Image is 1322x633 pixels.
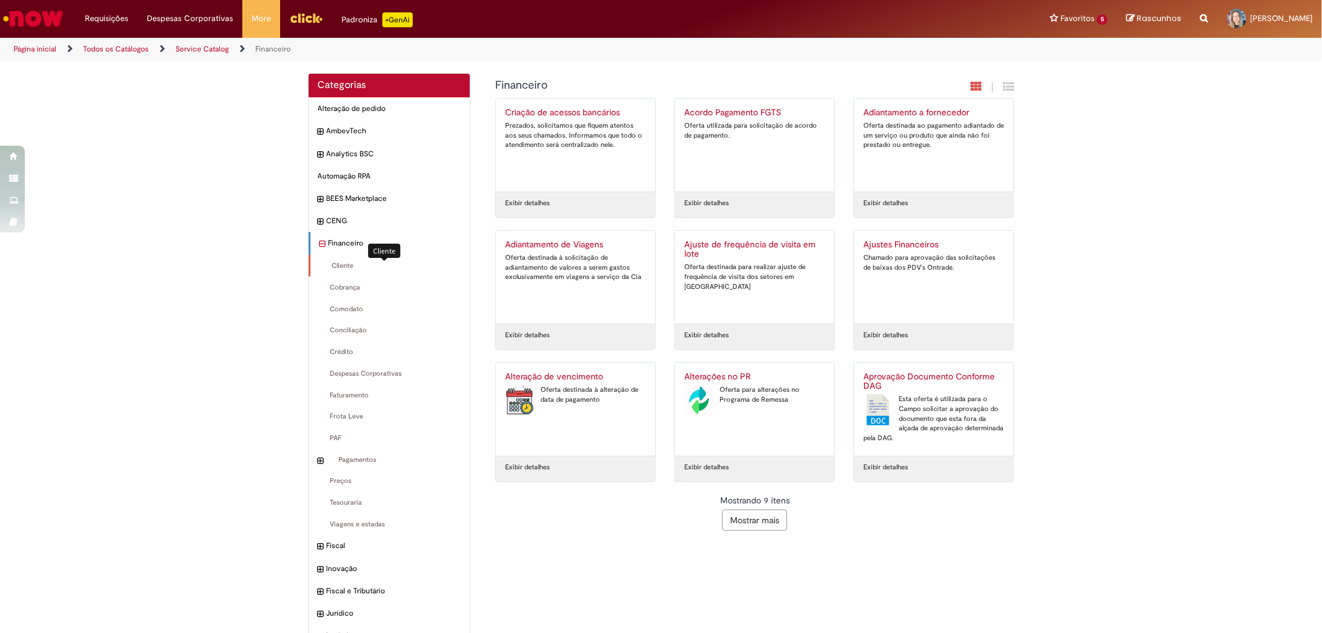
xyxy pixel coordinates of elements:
[684,463,729,472] a: Exibir detalhes
[496,231,655,324] a: Adiantamento de Viagens Oferta destinada à solicitação de adiantamento de valores a serem gastos ...
[309,363,470,385] div: Despesas Corporativas
[309,470,470,492] div: Preços
[327,541,461,551] span: Fiscal
[309,120,470,143] div: expandir categoria AmbevTech AmbevTech
[320,238,325,250] i: recolher categoria Financeiro
[327,586,461,596] span: Fiscal e Tributário
[309,557,470,580] div: expandir categoria Inovação Inovação
[505,198,550,208] a: Exibir detalhes
[684,121,825,140] div: Oferta utilizada para solicitação de acordo de pagamento.
[318,325,461,335] span: Conciliação
[863,372,1004,392] h2: Aprovação Documento Conforme DAG
[309,492,470,514] div: Tesouraria
[175,44,229,54] a: Service Catalog
[495,79,880,92] h1: {"description":null,"title":"Financeiro"} Categoria
[1126,13,1181,25] a: Rascunhos
[863,121,1004,150] div: Oferta destinada ao pagamento adiantado de um serviço ou produto que ainda não foi prestado ou en...
[252,12,271,25] span: More
[327,126,461,136] span: AmbevTech
[318,433,461,443] span: PAF
[318,586,324,598] i: expandir categoria Fiscal e Tributário
[854,231,1013,324] a: Ajustes Financeiros Chamado para aprovação das solicitações de baixas dos PDV's Ontrade.
[309,97,470,120] div: Alteração de pedido
[863,240,1004,250] h2: Ajustes Financeiros
[863,463,908,472] a: Exibir detalhes
[318,608,324,621] i: expandir categoria Jurídico
[342,12,413,27] div: Padroniza
[309,319,470,342] div: Conciliação
[684,198,729,208] a: Exibir detalhes
[863,108,1004,118] h2: Adiantamento a fornecedor
[309,580,470,603] div: expandir categoria Fiscal e Tributário Fiscal e Tributário
[318,171,461,182] span: Automação RPA
[14,44,56,54] a: Página inicial
[675,363,834,456] a: Alterações no PR Alterações no PR Oferta para alterações no Programa de Remessa
[684,108,825,118] h2: Acordo Pagamento FGTS
[684,330,729,340] a: Exibir detalhes
[863,253,1004,272] div: Chamado para aprovação das solicitações de baixas dos PDV's Ontrade.
[309,232,470,255] div: recolher categoria Financeiro Financeiro
[505,253,646,282] div: Oferta destinada à solicitação de adiantamento de valores a serem gastos exclusivamente em viagen...
[382,12,413,27] p: +GenAi
[505,108,646,118] h2: Criação de acessos bancários
[327,216,461,226] span: CENG
[318,564,324,576] i: expandir categoria Inovação
[9,38,872,61] ul: Trilhas de página
[327,455,461,465] span: Pagamentos
[505,330,550,340] a: Exibir detalhes
[318,126,324,138] i: expandir categoria AmbevTech
[147,12,233,25] span: Despesas Corporativas
[675,99,834,192] a: Acordo Pagamento FGTS Oferta utilizada para solicitação de acordo de pagamento.
[318,193,324,206] i: expandir categoria BEES Marketplace
[318,541,324,553] i: expandir categoria Fiscal
[863,394,892,425] img: Aprovação Documento Conforme DAG
[722,510,787,531] button: Mostrar mais
[495,494,1015,507] div: Mostrando 9 itens
[309,210,470,232] div: expandir categoria CENG CENG
[309,165,470,188] div: Automação RPA
[505,385,646,404] div: Oferta destinada à alteração de data de pagamento
[368,244,400,258] div: Cliente
[309,255,470,277] div: Cliente
[309,143,470,166] div: expandir categoria Analytics BSC Analytics BSC
[255,44,291,54] a: Financeiro
[309,405,470,428] div: Frota Leve
[318,391,461,401] span: Faturamento
[684,385,713,416] img: Alterações no PR
[327,608,461,619] span: Jurídico
[83,44,149,54] a: Todos os Catálogos
[318,369,461,379] span: Despesas Corporativas
[289,9,323,27] img: click_logo_yellow_360x200.png
[1060,12,1095,25] span: Favoritos
[309,384,470,407] div: Faturamento
[863,394,1004,443] div: Esta oferta é utilizada para o Campo solicitar a aprovação do documento que esta fora da alçada d...
[309,255,470,535] ul: Financeiro subcategorias
[327,149,461,159] span: Analytics BSC
[309,513,470,536] div: Viagens e estadas
[863,330,908,340] a: Exibir detalhes
[309,187,470,210] div: expandir categoria BEES Marketplace BEES Marketplace
[320,261,461,271] span: Cliente
[496,99,655,192] a: Criação de acessos bancários Prezados, solicitamos que fiquem atentos aos seus chamados. Informam...
[505,121,646,150] div: Prezados, solicitamos que fiquem atentos aos seus chamados. Informamos que todo o atendimento ser...
[684,262,825,291] div: Oferta destinada para realizar ajuste de frequência de visita dos setores em [GEOGRAPHIC_DATA]
[684,372,825,382] h2: Alterações no PR
[309,534,470,557] div: expandir categoria Fiscal Fiscal
[505,372,646,382] h2: Alteração de vencimento
[1137,12,1181,24] span: Rascunhos
[1250,13,1313,24] span: [PERSON_NAME]
[309,277,470,299] div: Cobrança
[1,6,65,31] img: ServiceNow
[684,385,825,404] div: Oferta para alterações no Programa de Remessa
[854,363,1013,456] a: Aprovação Documento Conforme DAG Aprovação Documento Conforme DAG Esta oferta é utilizada para o ...
[684,240,825,260] h2: Ajuste de frequência de visita em lote
[318,80,461,91] h2: Categorias
[309,298,470,321] div: Comodato
[318,455,324,467] i: expandir categoria Pagamentos
[505,463,550,472] a: Exibir detalhes
[318,520,461,529] span: Viagens e estadas
[992,80,994,94] span: |
[318,216,324,228] i: expandir categoria CENG
[971,81,982,92] i: Exibição em cartão
[318,283,461,293] span: Cobrança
